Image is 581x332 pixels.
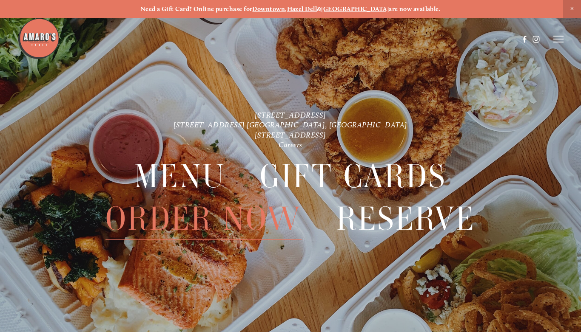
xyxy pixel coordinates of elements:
[321,5,389,13] a: [GEOGRAPHIC_DATA]
[260,155,446,197] a: Gift Cards
[134,155,225,197] a: Menu
[140,5,253,13] strong: Need a Gift Card? Online purchase for
[287,5,317,13] a: Hazel Dell
[252,5,285,13] a: Downtown
[279,140,302,149] a: Careers
[105,198,302,239] a: Order Now
[255,130,326,139] a: [STREET_ADDRESS]
[174,120,407,129] a: [STREET_ADDRESS] [GEOGRAPHIC_DATA], [GEOGRAPHIC_DATA]
[317,5,321,13] strong: &
[17,17,60,60] img: Amaro's Table
[336,198,476,239] a: Reserve
[255,110,326,119] a: [STREET_ADDRESS]
[285,5,287,13] strong: ,
[134,155,225,197] span: Menu
[389,5,441,13] strong: are now available.
[260,155,446,197] span: Gift Cards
